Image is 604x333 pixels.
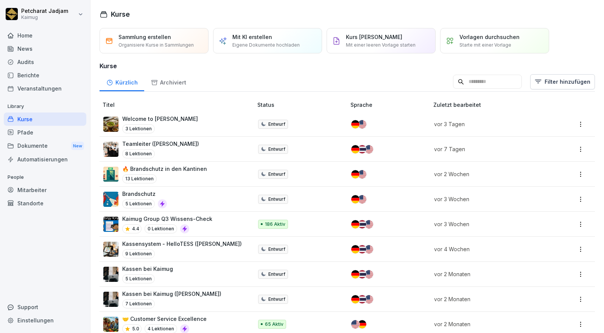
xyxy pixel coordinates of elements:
[4,197,86,210] div: Standorte
[4,113,86,126] a: Kurse
[358,170,366,178] img: us.svg
[103,101,254,109] p: Titel
[144,72,193,91] div: Archiviert
[268,121,285,128] p: Entwurf
[71,142,84,150] div: New
[365,295,373,303] img: us.svg
[434,245,545,253] p: vor 4 Wochen
[232,33,272,41] p: Mit KI erstellen
[4,126,86,139] a: Pfade
[4,300,86,314] div: Support
[103,242,118,257] img: k4tsflh0pn5eas51klv85bn1.png
[100,61,595,70] h3: Kurse
[268,296,285,303] p: Entwurf
[434,320,545,328] p: vor 2 Monaten
[358,295,366,303] img: th.svg
[122,249,155,258] p: 9 Lektionen
[103,267,118,282] img: dl77onhohrz39aq74lwupjv4.png
[145,224,177,233] p: 0 Lektionen
[358,195,366,203] img: us.svg
[122,299,155,308] p: 7 Lektionen
[434,220,545,228] p: vor 3 Wochen
[351,145,360,153] img: de.svg
[122,290,221,298] p: Kassen bei Kaimug ([PERSON_NAME])
[351,170,360,178] img: de.svg
[122,274,155,283] p: 5 Lektionen
[122,199,155,208] p: 5 Lektionen
[122,265,173,273] p: Kassen bei Kaimug
[118,33,171,41] p: Sammlung erstellen
[268,196,285,203] p: Entwurf
[351,295,360,303] img: de.svg
[103,192,118,207] img: b0iy7e1gfawqjs4nezxuanzk.png
[4,183,86,197] a: Mitarbeiter
[365,270,373,278] img: us.svg
[268,246,285,253] p: Entwurf
[122,315,207,323] p: 🤝 Customer Service Excellence
[434,195,545,203] p: vor 3 Wochen
[265,221,285,228] p: 186 Aktiv
[103,292,118,307] img: dl77onhohrz39aq74lwupjv4.png
[365,245,373,253] img: us.svg
[434,170,545,178] p: vor 2 Wochen
[4,69,86,82] a: Berichte
[100,72,144,91] a: Kürzlich
[268,171,285,178] p: Entwurf
[257,101,347,109] p: Status
[132,225,139,232] p: 4.4
[351,320,360,328] img: us.svg
[103,167,118,182] img: nu7qc8ifpiqoep3oh7gb21uj.png
[459,33,520,41] p: Vorlagen durchsuchen
[122,240,242,248] p: Kassensystem - HelloTESS ([PERSON_NAME])
[351,270,360,278] img: de.svg
[4,139,86,153] a: DokumenteNew
[351,245,360,253] img: de.svg
[351,195,360,203] img: de.svg
[132,325,139,332] p: 5.0
[122,115,198,123] p: Welcome to [PERSON_NAME]
[122,124,155,133] p: 3 Lektionen
[4,153,86,166] a: Automatisierungen
[365,220,373,228] img: us.svg
[530,74,595,89] button: Filter hinzufügen
[4,82,86,95] a: Veranstaltungen
[365,145,373,153] img: us.svg
[4,100,86,113] p: Library
[268,271,285,278] p: Entwurf
[346,33,402,41] p: Kurs [PERSON_NAME]
[358,120,366,128] img: us.svg
[4,55,86,69] a: Audits
[350,101,430,109] p: Sprache
[358,145,366,153] img: th.svg
[434,270,545,278] p: vor 2 Monaten
[433,101,554,109] p: Zuletzt bearbeitet
[4,29,86,42] div: Home
[434,145,545,153] p: vor 7 Tagen
[21,15,68,20] p: Kaimug
[268,146,285,153] p: Entwurf
[265,321,283,328] p: 65 Aktiv
[434,120,545,128] p: vor 3 Tagen
[103,117,118,132] img: kcbrm6dpgkna49ar91ez3gqo.png
[122,149,155,158] p: 8 Lektionen
[459,42,511,48] p: Starte mit einer Vorlage
[358,270,366,278] img: th.svg
[434,295,545,303] p: vor 2 Monaten
[358,320,366,328] img: de.svg
[103,142,118,157] img: pytyph5pk76tu4q1kwztnixg.png
[4,42,86,55] a: News
[122,190,167,198] p: Brandschutz
[4,314,86,327] a: Einstellungen
[4,171,86,183] p: People
[21,8,68,14] p: Petcharat Jadjam
[111,9,130,19] h1: Kurse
